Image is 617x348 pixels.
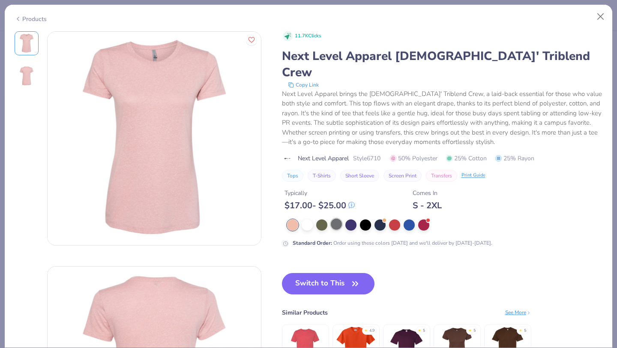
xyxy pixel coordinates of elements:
[282,89,603,147] div: Next Level Apparel brings the [DEMOGRAPHIC_DATA]' Triblend Crew, a laid-back essential for those ...
[473,328,476,334] div: 5
[519,328,522,331] div: ★
[282,308,328,317] div: Similar Products
[390,154,437,163] span: 50% Polyester
[495,154,534,163] span: 25% Rayon
[285,189,355,198] div: Typically
[293,239,492,247] div: Order using these colors [DATE] and we'll deliver by [DATE]-[DATE].
[413,200,442,211] div: S - 2XL
[446,154,487,163] span: 25% Cotton
[364,328,368,331] div: ★
[282,273,375,294] button: Switch to This
[340,170,379,182] button: Short Sleeve
[285,81,321,89] button: copy to clipboard
[298,154,349,163] span: Next Level Apparel
[16,33,37,54] img: Front
[426,170,457,182] button: Transfers
[418,328,421,331] div: ★
[383,170,422,182] button: Screen Print
[505,309,531,316] div: See More
[295,33,321,40] span: 11.7K Clicks
[461,172,485,179] div: Print Guide
[285,200,355,211] div: $ 17.00 - $ 25.00
[282,170,303,182] button: Tops
[293,240,332,246] strong: Standard Order :
[353,154,380,163] span: Style 6710
[246,34,257,45] button: Like
[593,9,609,25] button: Close
[524,328,526,334] div: 5
[413,189,442,198] div: Comes In
[15,15,47,24] div: Products
[423,328,425,334] div: 5
[369,328,374,334] div: 4.9
[468,328,472,331] div: ★
[282,48,603,81] div: Next Level Apparel [DEMOGRAPHIC_DATA]' Triblend Crew
[48,32,261,245] img: Front
[16,66,37,86] img: Back
[282,155,294,162] img: brand logo
[308,170,336,182] button: T-Shirts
